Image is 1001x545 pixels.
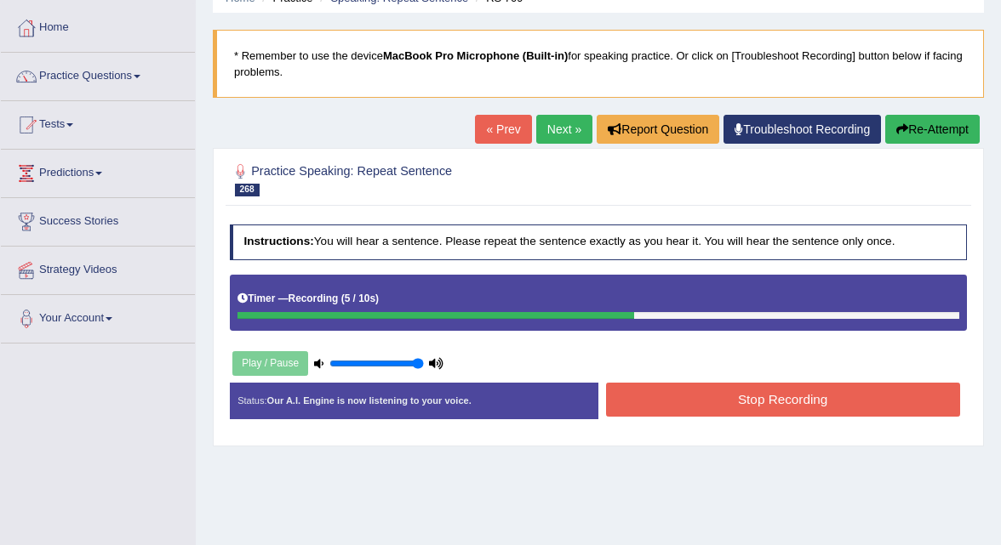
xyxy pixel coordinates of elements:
[1,247,195,289] a: Strategy Videos
[475,115,531,144] a: « Prev
[230,383,598,420] div: Status:
[235,184,260,196] span: 268
[597,115,719,144] button: Report Question
[606,383,960,416] button: Stop Recording
[536,115,592,144] a: Next »
[1,295,195,338] a: Your Account
[1,53,195,95] a: Practice Questions
[724,115,881,144] a: Troubleshoot Recording
[1,101,195,144] a: Tests
[375,292,379,304] b: )
[1,198,195,241] a: Success Stories
[237,293,379,304] h5: Timer —
[230,224,968,260] h4: You will hear a sentence. Please repeat the sentence exactly as you hear it. You will hear the se...
[345,292,375,304] b: 5 / 10s
[1,4,195,47] a: Home
[243,235,313,247] b: Instructions:
[1,150,195,192] a: Predictions
[289,292,339,304] b: Recording
[267,395,472,406] strong: Our A.I. Engine is now listening to your voice.
[885,115,980,144] button: Re-Attempt
[230,161,687,196] h2: Practice Speaking: Repeat Sentence
[213,30,984,98] blockquote: * Remember to use the device for speaking practice. Or click on [Troubleshoot Recording] button b...
[383,49,568,62] b: MacBook Pro Microphone (Built-in)
[341,292,345,304] b: (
